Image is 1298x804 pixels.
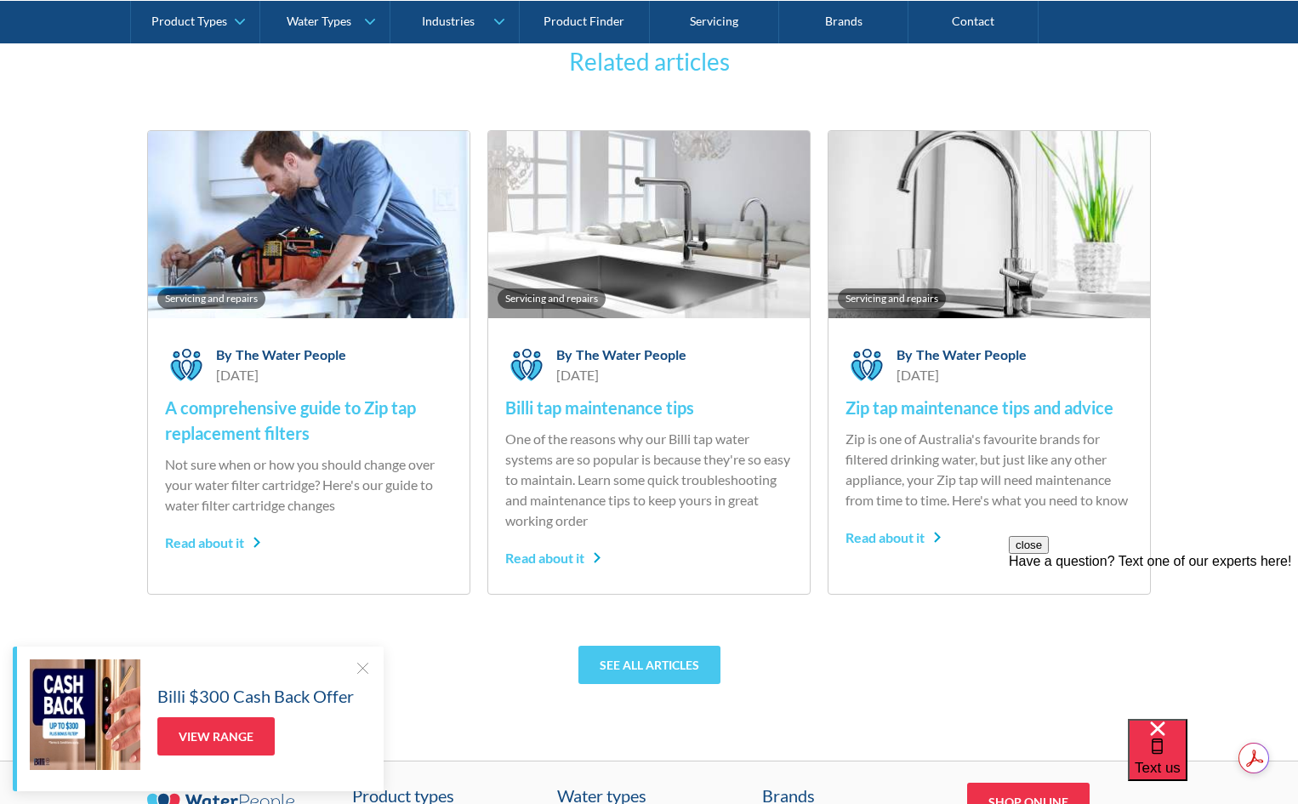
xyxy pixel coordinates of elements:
div: By [897,346,913,362]
div: Servicing and repairs [845,292,938,305]
h3: Related articles [402,43,896,79]
p: One of the reasons why our Billi tap water systems are so popular is because they're so easy to m... [505,429,793,531]
div: Servicing and repairs [505,292,598,305]
div: By [216,346,232,362]
div: [DATE] [556,365,686,385]
div: Product Types [151,14,227,28]
iframe: podium webchat widget prompt [1009,536,1298,740]
a: Servicing and repairsByThe Water People[DATE]A comprehensive guide to Zip tap replacement filters... [147,130,470,595]
h4: Zip tap maintenance tips and advice [845,395,1133,420]
p: Zip is one of Australia's favourite brands for filtered drinking water, but just like any other a... [845,429,1133,510]
div: [DATE] [216,365,346,385]
p: Not sure when or how you should change over your water filter cartridge? Here's our guide to wate... [165,454,453,516]
div: Water Types [287,14,351,28]
div: Read about it [845,527,942,548]
iframe: podium webchat widget bubble [1128,719,1298,804]
h4: A comprehensive guide to Zip tap replacement filters [165,395,453,446]
div: Read about it [165,533,261,553]
h5: Billi $300 Cash Back Offer [157,683,354,709]
div: The Water People [916,346,1027,362]
a: Servicing and repairsByThe Water People[DATE]Zip tap maintenance tips and adviceZip is one of Aus... [828,130,1151,595]
div: Read about it [505,548,601,568]
a: View Range [157,717,275,756]
div: By [556,346,572,362]
img: Billi $300 Cash Back Offer [30,659,140,770]
h4: Billi tap maintenance tips [505,395,793,420]
a: Servicing and repairsByThe Water People[DATE]Billi tap maintenance tipsOne of the reasons why our... [487,130,811,595]
div: The Water People [236,346,346,362]
div: Industries [422,14,475,28]
a: See all articles [578,646,720,684]
div: Servicing and repairs [165,292,258,305]
div: [DATE] [897,365,1027,385]
div: The Water People [576,346,686,362]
